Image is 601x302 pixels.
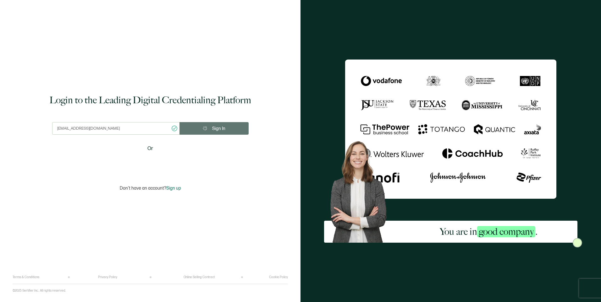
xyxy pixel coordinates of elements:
[184,275,215,279] a: Online Selling Contract
[147,145,153,153] span: Or
[269,275,288,279] a: Cookie Policy
[573,238,582,247] img: Sertifier Login
[52,122,179,135] input: Enter your work email address
[98,275,117,279] a: Privacy Policy
[324,136,400,243] img: Sertifier Login - You are in <span class="strong-h">good company</span>. Hero
[111,157,190,170] iframe: [Googleでログイン]ボタン
[13,275,39,279] a: Terms & Conditions
[440,225,538,238] h2: You are in .
[120,186,181,191] p: Don't have an account?
[49,94,251,106] h1: Login to the Leading Digital Credentialing Platform
[166,186,181,191] span: Sign up
[13,289,66,293] p: ©2025 Sertifier Inc.. All rights reserved.
[345,59,556,198] img: Sertifier Login - You are in <span class="strong-h">good company</span>.
[171,125,178,132] ion-icon: checkmark circle outline
[477,226,535,237] span: good company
